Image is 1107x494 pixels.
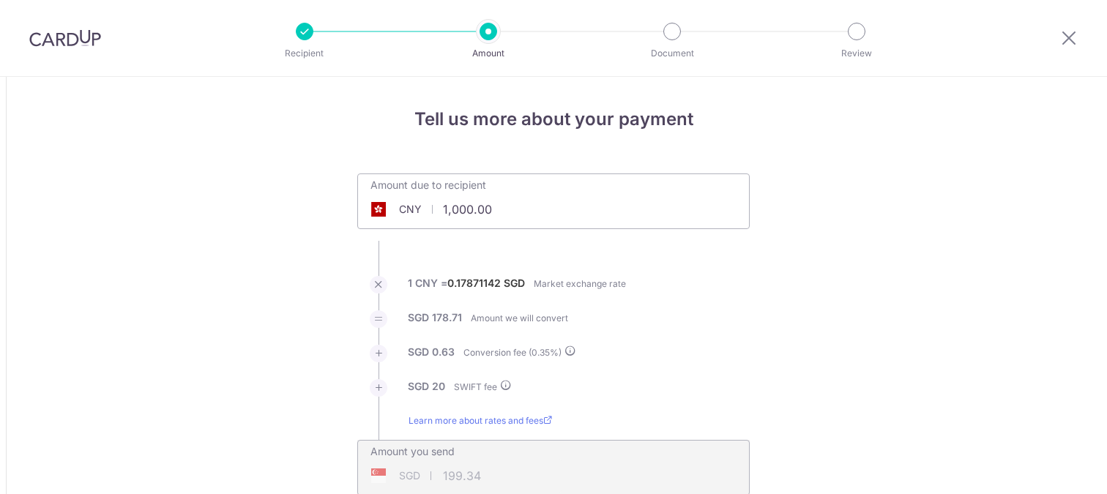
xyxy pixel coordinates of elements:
label: Conversion fee ( %) [463,345,576,360]
label: Amount due to recipient [370,178,486,192]
label: Market exchange rate [534,277,626,291]
label: SGD [408,379,429,394]
label: 178.71 [432,310,462,325]
label: 0.17871142 [447,276,501,291]
label: SGD [408,345,429,359]
label: Amount you send [370,444,455,459]
p: Review [802,46,911,61]
label: SWIFT fee [454,379,512,394]
img: CardUp [29,29,101,47]
label: SGD [408,310,429,325]
label: Amount we will convert [471,311,568,326]
p: Document [618,46,726,61]
label: 1 CNY = [408,276,525,299]
p: Recipient [250,46,359,61]
label: 0.63 [432,345,455,359]
p: Amount [434,46,543,61]
label: 20 [432,379,445,394]
label: SGD [504,276,525,291]
span: SGD [399,468,420,483]
h4: Tell us more about your payment [357,106,750,132]
span: CNY [399,202,422,217]
span: 0.35 [532,347,550,358]
a: Learn more about rates and fees [409,413,552,440]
